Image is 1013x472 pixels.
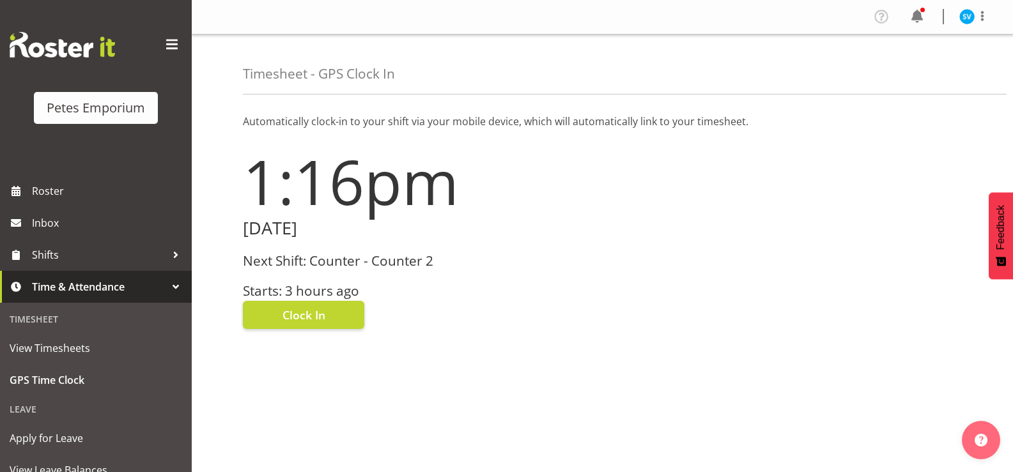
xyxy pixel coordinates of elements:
div: Petes Emporium [47,98,145,118]
span: Apply for Leave [10,429,182,448]
button: Clock In [243,301,364,329]
img: sasha-vandervalk6911.jpg [959,9,975,24]
p: Automatically clock-in to your shift via your mobile device, which will automatically link to you... [243,114,962,129]
span: GPS Time Clock [10,370,182,390]
h3: Starts: 3 hours ago [243,284,595,298]
a: GPS Time Clock [3,364,189,396]
h4: Timesheet - GPS Clock In [243,66,395,81]
span: View Timesheets [10,339,182,358]
span: Feedback [995,205,1007,250]
img: help-xxl-2.png [975,434,987,446]
span: Clock In [282,307,325,323]
a: View Timesheets [3,332,189,364]
span: Time & Attendance [32,277,166,296]
span: Roster [32,181,185,201]
span: Inbox [32,213,185,232]
div: Timesheet [3,306,189,332]
button: Feedback - Show survey [989,192,1013,279]
h2: [DATE] [243,218,595,238]
div: Leave [3,396,189,422]
h1: 1:16pm [243,147,595,216]
img: Rosterit website logo [10,32,115,57]
span: Shifts [32,245,166,264]
a: Apply for Leave [3,422,189,454]
h3: Next Shift: Counter - Counter 2 [243,254,595,268]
